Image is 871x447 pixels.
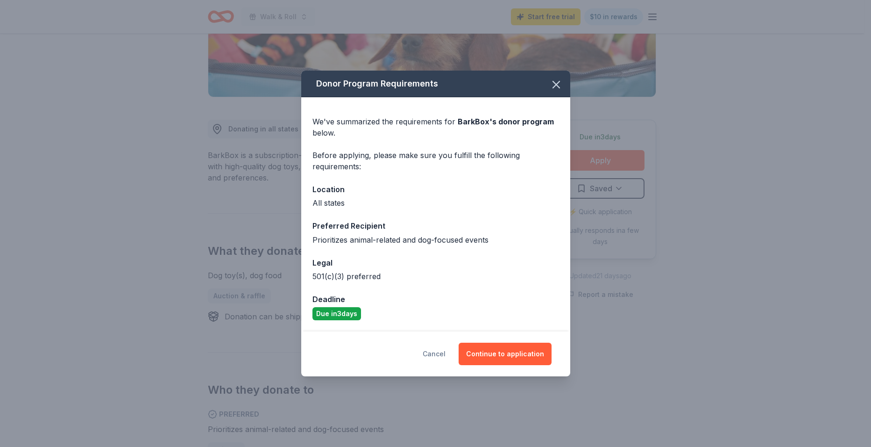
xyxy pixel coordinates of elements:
[312,293,559,305] div: Deadline
[459,343,552,365] button: Continue to application
[312,307,361,320] div: Due in 3 days
[312,234,559,245] div: Prioritizes animal-related and dog-focused events
[301,71,570,97] div: Donor Program Requirements
[312,197,559,209] div: All states
[312,271,559,282] div: 501(c)(3) preferred
[458,117,554,126] span: BarkBox 's donor program
[312,220,559,232] div: Preferred Recipient
[423,343,446,365] button: Cancel
[312,183,559,195] div: Location
[312,257,559,269] div: Legal
[312,116,559,138] div: We've summarized the requirements for below.
[312,150,559,172] div: Before applying, please make sure you fulfill the following requirements:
